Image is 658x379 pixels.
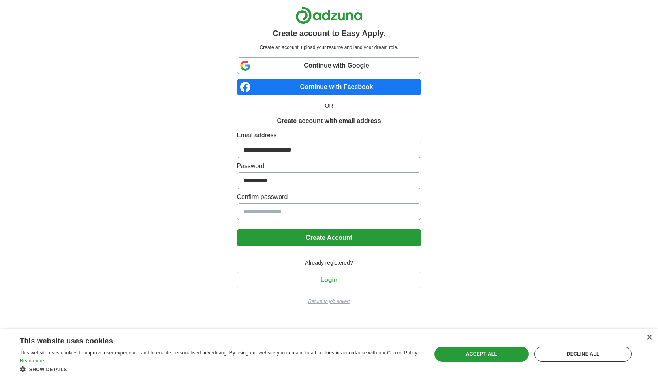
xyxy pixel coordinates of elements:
[295,6,363,24] img: Adzuna logo
[534,347,632,362] div: Decline all
[237,79,421,95] a: Continue with Facebook
[237,298,421,305] a: Return to job advert
[237,57,421,74] a: Continue with Google
[277,116,381,126] h1: Create account with email address
[20,350,419,356] span: This website uses cookies to improve user experience and to enable personalised advertising. By u...
[646,335,652,341] div: Close
[237,192,421,202] label: Confirm password
[237,229,421,246] button: Create Account
[237,161,421,171] label: Password
[20,334,399,346] div: This website uses cookies
[20,365,419,373] div: Show details
[434,347,529,362] div: Accept all
[238,44,419,51] p: Create an account, upload your resume and land your dream role.
[273,27,385,39] h1: Create account to Easy Apply.
[20,358,44,364] a: Read more, opens a new window
[29,367,67,372] span: Show details
[237,272,421,288] button: Login
[237,277,421,283] a: Login
[320,102,338,110] span: OR
[300,259,357,267] span: Already registered?
[237,131,421,140] label: Email address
